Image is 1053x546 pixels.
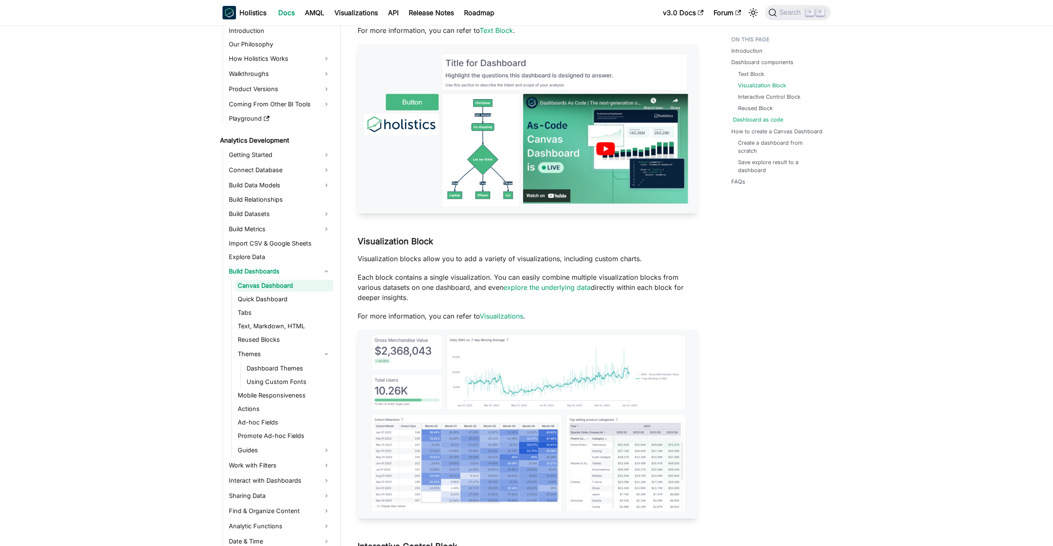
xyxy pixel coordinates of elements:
[480,312,523,320] a: Visualizations
[226,38,333,50] a: Our Philosophy
[235,320,333,332] a: Text, Markdown, HTML
[226,178,333,192] a: Build Data Models
[235,280,333,292] a: Canvas Dashboard
[235,334,333,346] a: Reused Blocks
[383,6,404,19] a: API
[223,6,236,19] img: Holistics
[226,459,333,472] a: Work with Filters
[777,9,806,16] span: Search
[226,222,333,236] a: Build Metrics
[708,6,746,19] a: Forum
[300,6,329,19] a: AMQL
[217,135,333,146] a: Analytics Development
[404,6,459,19] a: Release Notes
[480,26,513,35] a: Text Block
[235,443,333,457] a: Guides
[226,474,333,487] a: Interact with Dashboards
[226,148,333,162] a: Getting Started
[358,311,697,321] p: For more information, you can refer to .
[235,347,333,361] a: Themes
[816,8,825,16] kbd: K
[235,389,333,401] a: Mobile Responsiveness
[738,139,822,155] a: Create a dashboard from scratch
[731,127,822,135] a: How to create a Canvas Dashboard
[226,489,333,503] a: Sharing Data
[226,194,333,205] a: Build Relationships
[731,58,793,66] a: Dashboard components
[358,44,697,214] img: reporting-intro-to-blocks-text-blocks
[244,362,333,374] a: Dashboard Themes
[358,254,697,264] p: Visualization blocks allow you to add a variety of visualizations, including custom charts.
[329,6,383,19] a: Visualizations
[503,283,591,292] a: explore the underlying data
[806,8,814,16] kbd: ⌘
[214,25,341,546] nav: Docs sidebar
[235,430,333,442] a: Promote Ad-hoc Fields
[358,272,697,303] p: Each block contains a single visualization. You can easily combine multiple visualization blocks ...
[226,519,333,533] a: Analytic Functions
[731,47,763,55] a: Introduction
[738,81,786,89] a: Visualization Block
[738,93,801,101] a: Interactive Control Block
[239,8,266,18] b: Holistics
[738,104,773,112] a: Reused Block
[235,403,333,415] a: Actions
[358,330,697,518] img: reporting-intro-to-blocks-viz-blocks
[273,6,300,19] a: Docs
[223,6,266,19] a: HolisticsHolistics
[226,97,333,111] a: Coming From Other BI Tools
[226,25,333,37] a: Introduction
[746,6,760,19] button: Switch between dark and light mode (currently light mode)
[738,158,822,174] a: Save explore result to a dashboard
[226,52,333,65] a: How Holistics Works
[226,67,333,81] a: Walkthroughs
[226,251,333,263] a: Explore Data
[226,504,333,518] a: Find & Organize Content
[765,5,830,20] button: Search (Command+K)
[358,25,697,35] p: For more information, you can refer to .
[244,376,333,388] a: Using Custom Fonts
[226,265,333,278] a: Build Dashboards
[226,82,333,96] a: Product Versions
[658,6,708,19] a: v3.0 Docs
[733,116,783,124] a: Dashboard as code
[235,416,333,428] a: Ad-hoc Fields
[226,207,333,221] a: Build Datasets
[226,163,333,177] a: Connect Database
[731,178,745,186] a: FAQs
[226,113,333,124] a: Playground
[235,307,333,319] a: Tabs
[358,236,697,247] h3: Visualization Block
[738,70,764,78] a: Text Block
[235,293,333,305] a: Quick Dashboard
[459,6,499,19] a: Roadmap
[226,238,333,249] a: Import CSV & Google Sheets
